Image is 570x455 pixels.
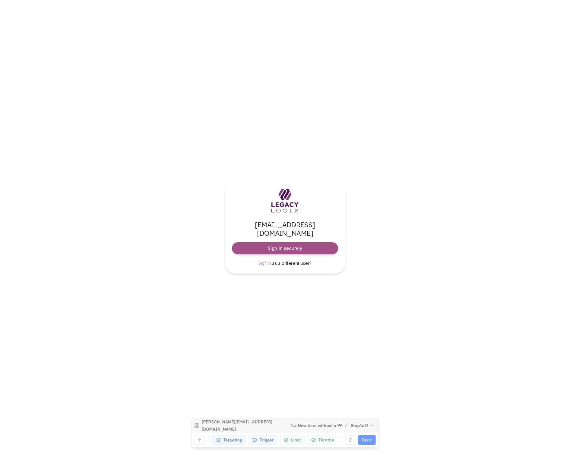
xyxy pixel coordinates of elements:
a: Sign in [258,260,271,266]
span: [PERSON_NAME][EMAIL_ADDRESS][DOMAIN_NAME] [202,416,276,431]
span: 1.a New User without a PA [291,420,343,427]
button: Sign in securely [232,242,338,254]
div: Trigger [249,433,277,443]
button: Done [358,433,375,443]
button: Step1of4 [350,419,375,428]
div: Targeting [212,433,246,443]
div: Throttle [307,433,338,443]
span: Sign in securely [268,245,302,251]
span: Sign in [258,261,271,265]
span: as a different user? [272,261,312,266]
span: [EMAIL_ADDRESS][DOMAIN_NAME] [232,221,338,237]
span: Step 1 of 4 [351,420,368,427]
div: Limit [280,433,305,443]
